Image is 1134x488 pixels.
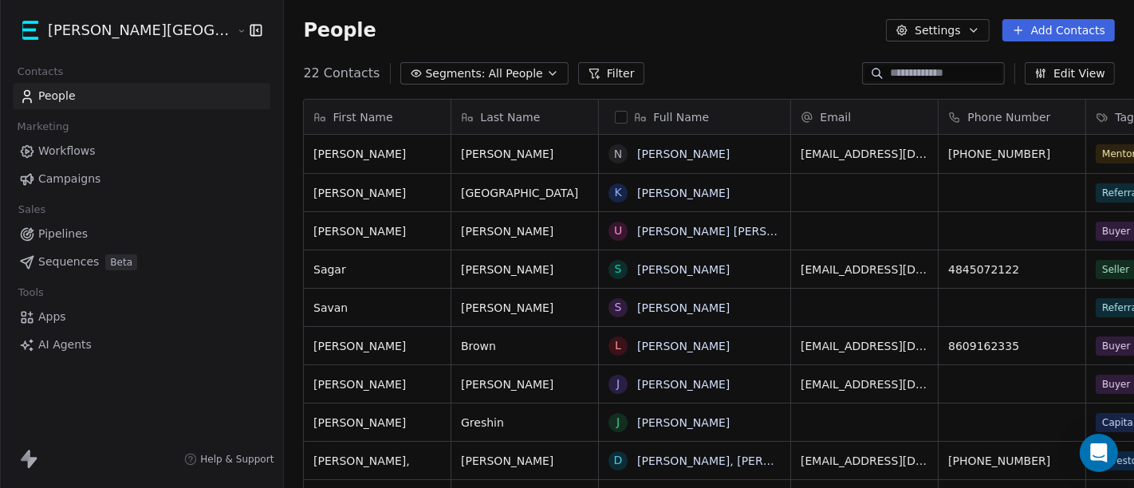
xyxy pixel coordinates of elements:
[313,338,441,354] span: [PERSON_NAME]
[200,453,274,466] span: Help & Support
[801,338,928,354] span: [EMAIL_ADDRESS][DOMAIN_NAME]
[426,65,486,82] span: Segments:
[313,300,441,316] span: Savan
[1002,19,1115,41] button: Add Contacts
[801,262,928,277] span: [EMAIL_ADDRESS][DOMAIN_NAME]
[614,146,622,163] div: N
[637,263,730,276] a: [PERSON_NAME]
[1080,434,1118,472] div: Open Intercom Messenger
[461,300,589,316] span: [PERSON_NAME]
[599,100,790,134] div: Full Name
[461,338,589,354] span: Brown
[303,64,380,83] span: 22 Contacts
[637,187,730,199] a: [PERSON_NAME]
[948,338,1076,354] span: 8609162335
[451,100,598,134] div: Last Name
[333,109,392,125] span: First Name
[48,20,233,41] span: [PERSON_NAME][GEOGRAPHIC_DATA]
[616,376,620,392] div: J
[820,109,851,125] span: Email
[13,138,270,164] a: Workflows
[13,83,270,109] a: People
[948,146,1076,162] span: [PHONE_NUMBER]
[461,262,589,277] span: [PERSON_NAME]
[616,337,622,354] div: L
[461,146,589,162] span: [PERSON_NAME]
[480,109,540,125] span: Last Name
[637,378,730,391] a: [PERSON_NAME]
[38,143,96,159] span: Workflows
[38,309,66,325] span: Apps
[939,100,1085,134] div: Phone Number
[801,376,928,392] span: [EMAIL_ADDRESS][DOMAIN_NAME]
[13,304,270,330] a: Apps
[313,453,441,469] span: [PERSON_NAME],
[313,185,441,201] span: [PERSON_NAME]
[184,453,274,466] a: Help & Support
[948,262,1076,277] span: 4845072122
[313,415,441,431] span: [PERSON_NAME]
[19,17,225,44] button: [PERSON_NAME][GEOGRAPHIC_DATA]
[886,19,989,41] button: Settings
[304,100,451,134] div: First Name
[38,171,100,187] span: Campaigns
[637,148,730,160] a: [PERSON_NAME]
[11,198,53,222] span: Sales
[13,332,270,358] a: AI Agents
[303,18,376,42] span: People
[489,65,543,82] span: All People
[461,376,589,392] span: [PERSON_NAME]
[637,416,730,429] a: [PERSON_NAME]
[637,455,830,467] a: [PERSON_NAME], [PERSON_NAME]
[38,254,99,270] span: Sequences
[461,185,589,201] span: [GEOGRAPHIC_DATA]
[313,376,441,392] span: [PERSON_NAME]
[614,222,622,239] div: U
[10,60,70,84] span: Contacts
[1025,62,1115,85] button: Edit View
[461,453,589,469] span: [PERSON_NAME]
[105,254,137,270] span: Beta
[313,146,441,162] span: [PERSON_NAME]
[313,223,441,239] span: [PERSON_NAME]
[616,414,620,431] div: J
[801,453,928,469] span: [EMAIL_ADDRESS][DOMAIN_NAME]
[801,146,928,162] span: [EMAIL_ADDRESS][DOMAIN_NAME]
[637,225,826,238] a: [PERSON_NAME] [PERSON_NAME]
[22,21,41,40] img: 55211_Kane%20Street%20Capital_Logo_AC-01.png
[637,301,730,314] a: [PERSON_NAME]
[13,166,270,192] a: Campaigns
[13,249,270,275] a: SequencesBeta
[948,453,1076,469] span: [PHONE_NUMBER]
[38,88,76,104] span: People
[615,184,622,201] div: K
[11,281,50,305] span: Tools
[578,62,644,85] button: Filter
[313,262,441,277] span: Sagar
[615,261,622,277] div: S
[637,340,730,352] a: [PERSON_NAME]
[653,109,709,125] span: Full Name
[461,415,589,431] span: Greshin
[615,299,622,316] div: S
[967,109,1050,125] span: Phone Number
[791,100,938,134] div: Email
[13,221,270,247] a: Pipelines
[38,336,92,353] span: AI Agents
[614,452,623,469] div: D
[10,115,76,139] span: Marketing
[461,223,589,239] span: [PERSON_NAME]
[38,226,88,242] span: Pipelines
